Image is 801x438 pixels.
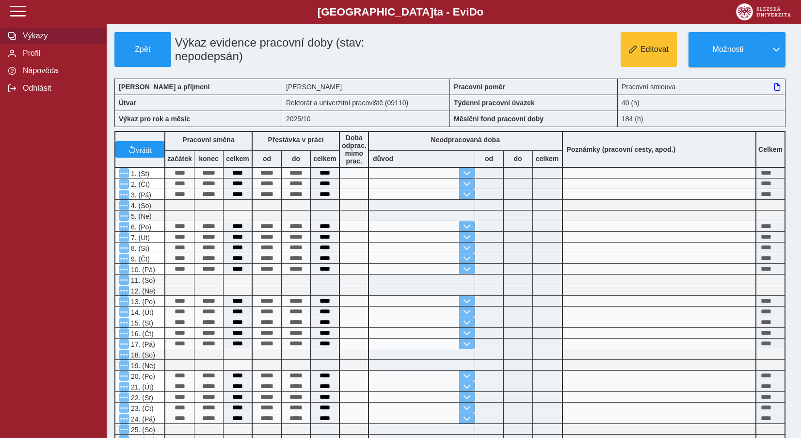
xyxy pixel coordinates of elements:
[431,136,500,144] b: Neodpracovaná doba
[119,392,129,402] button: Menu
[253,155,281,162] b: od
[119,222,129,231] button: Menu
[641,45,669,54] span: Editovat
[282,79,450,95] div: [PERSON_NAME]
[129,298,155,306] span: 13. (Po)
[119,424,129,434] button: Menu
[119,403,129,413] button: Menu
[119,45,167,54] span: Zpět
[475,155,503,162] b: od
[129,373,155,380] span: 20. (Po)
[119,211,129,221] button: Menu
[224,155,252,162] b: celkem
[115,141,164,158] button: vrátit
[342,134,367,165] b: Doba odprac. mimo prac.
[268,136,323,144] b: Přestávka v práci
[129,234,150,242] span: 7. (Út)
[129,405,154,412] span: 23. (Čt)
[129,383,154,391] span: 21. (Út)
[119,264,129,274] button: Menu
[129,330,154,338] span: 16. (Čt)
[129,266,155,274] span: 10. (Pá)
[119,190,129,199] button: Menu
[129,362,156,370] span: 19. (Ne)
[119,382,129,391] button: Menu
[29,6,772,18] b: [GEOGRAPHIC_DATA] a - Evi
[618,95,785,111] div: 40 (h)
[129,415,155,423] span: 24. (Pá)
[758,146,783,153] b: Celkem
[20,49,98,58] span: Profil
[129,212,152,220] span: 5. (Ne)
[454,99,535,107] b: Týdenní pracovní úvazek
[119,360,129,370] button: Menu
[129,202,151,210] span: 4. (So)
[20,84,98,93] span: Odhlásit
[119,115,190,123] b: Výkaz pro rok a měsíc
[119,179,129,189] button: Menu
[618,79,785,95] div: Pracovní smlouva
[282,95,450,111] div: Rektorát a univerzitní pracoviště (09110)
[119,254,129,263] button: Menu
[129,394,153,402] span: 22. (St)
[282,155,310,162] b: do
[129,341,155,348] span: 17. (Pá)
[119,318,129,327] button: Menu
[119,339,129,349] button: Menu
[119,200,129,210] button: Menu
[129,276,155,284] span: 11. (So)
[129,255,150,263] span: 9. (Čt)
[618,111,785,127] div: 184 (h)
[454,83,505,91] b: Pracovní poměr
[114,32,171,67] button: Zpět
[621,32,677,67] button: Editovat
[129,180,150,188] span: 2. (Čt)
[182,136,234,144] b: Pracovní směna
[129,426,155,434] span: 25. (So)
[194,155,223,162] b: konec
[129,351,155,359] span: 18. (So)
[129,287,156,295] span: 12. (Ne)
[119,99,136,107] b: Útvar
[689,32,767,67] button: Možnosti
[282,111,450,127] div: 2025/10
[469,6,477,18] span: D
[119,243,129,253] button: Menu
[454,115,544,123] b: Měsíční fond pracovní doby
[373,155,393,162] b: důvod
[129,308,154,316] span: 14. (Út)
[129,244,149,252] span: 8. (St)
[311,155,339,162] b: celkem
[433,6,437,18] span: t
[129,191,151,199] span: 3. (Pá)
[129,319,153,327] span: 15. (St)
[20,32,98,40] span: Výkazy
[119,307,129,317] button: Menu
[736,3,791,20] img: logo_web_su.png
[119,286,129,295] button: Menu
[119,328,129,338] button: Menu
[563,146,680,153] b: Poznámky (pracovní cesty, apod.)
[20,66,98,75] span: Nápověda
[119,371,129,381] button: Menu
[119,168,129,178] button: Menu
[504,155,532,162] b: do
[119,232,129,242] button: Menu
[533,155,562,162] b: celkem
[171,32,398,67] h1: Výkaz evidence pracovní doby (stav: nepodepsán)
[119,83,209,91] b: [PERSON_NAME] a příjmení
[119,296,129,306] button: Menu
[697,45,759,54] span: Možnosti
[129,223,151,231] span: 6. (Po)
[477,6,484,18] span: o
[136,146,152,153] span: vrátit
[119,350,129,359] button: Menu
[119,414,129,423] button: Menu
[165,155,194,162] b: začátek
[119,275,129,285] button: Menu
[129,170,149,178] span: 1. (St)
